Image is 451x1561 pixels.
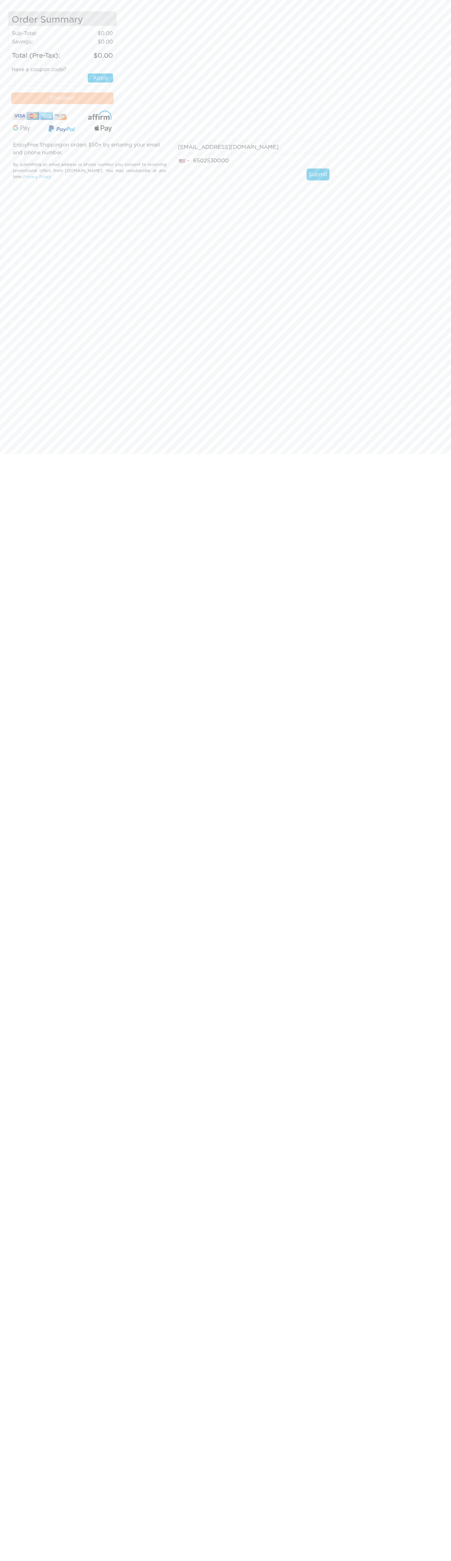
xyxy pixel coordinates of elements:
[23,175,52,179] a: Privacy Policy
[67,46,113,61] td: 0.00
[307,169,329,181] button: Submit
[88,111,112,120] img: affirm-logo.svg
[67,29,113,38] td: 0.00
[12,38,67,46] td: Savings :
[13,162,166,180] p: By submitting an email address or phone number you consent to receiving promotional offers from [...
[13,111,67,121] img: credit-cards.png
[176,155,329,167] input: Phone
[176,155,191,167] div: United States: +1
[12,46,67,61] td: Total (Pre-Tax):
[94,125,112,132] img: fullApplePay.png
[7,66,118,73] div: Have a coupon code?
[176,141,329,153] input: Email
[48,124,75,135] img: paypal-v3.png
[8,12,116,26] h4: Order Summary
[88,73,113,82] button: Apply
[13,141,166,157] p: Enjoy on orders $50+ by entering your email and phone number.
[13,125,30,132] img: Google-Pay-Logo.svg
[11,92,113,104] button: Checkout
[27,142,63,148] span: Free Shipping
[67,38,113,46] td: 0.00
[12,29,67,38] td: Sub-Total:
